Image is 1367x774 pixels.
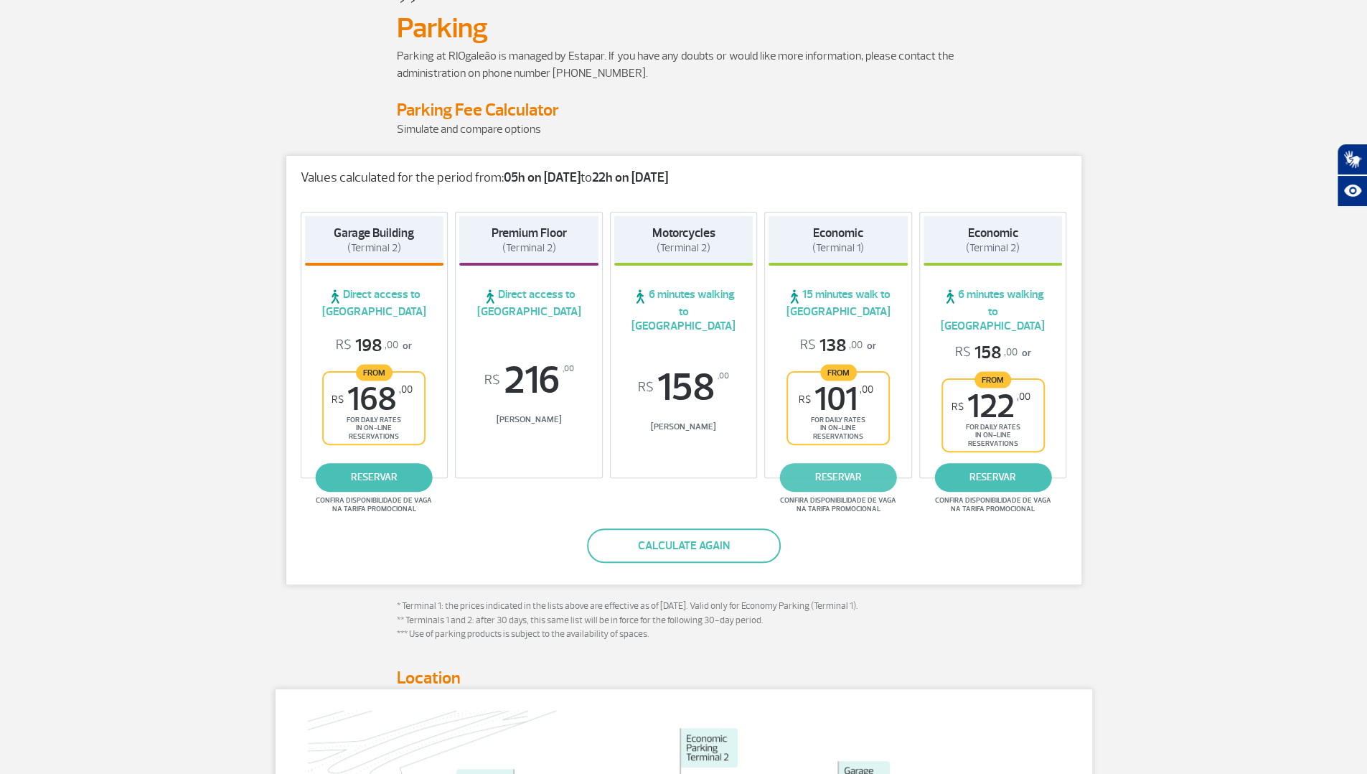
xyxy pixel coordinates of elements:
sup: R$ [484,373,499,388]
span: From [356,364,393,381]
sup: ,00 [860,383,873,396]
p: Simulate and compare options [397,121,971,138]
span: 122 [952,391,1030,423]
span: (Terminal 2) [347,241,401,255]
span: Direct access to [GEOGRAPHIC_DATA] [459,287,598,319]
span: 138 [800,335,863,357]
h4: Location [397,667,971,689]
span: From [974,371,1011,388]
sup: R$ [799,393,811,406]
span: (Terminal 2) [657,241,710,255]
sup: ,00 [1017,391,1030,403]
sup: R$ [952,401,964,413]
p: Parking at RIOgaleão is managed by Estapar. If you have any doubts or would like more information... [397,47,971,82]
span: [PERSON_NAME] [614,421,753,432]
strong: Economic [813,225,863,241]
button: Abrir tradutor de língua de sinais. [1337,144,1367,175]
span: for daily rates in on-line reservations [327,416,421,440]
a: reservar [934,463,1051,492]
span: 6 minutes walking to [GEOGRAPHIC_DATA] [614,287,753,333]
span: for daily rates in on-line reservations [791,416,885,440]
a: reservar [316,463,433,492]
span: From [820,364,857,381]
span: Confira disponibilidade de vaga na tarifa promocional [778,496,898,513]
p: or [336,335,412,357]
strong: Garage Building [334,225,414,241]
p: or [955,342,1031,364]
span: [PERSON_NAME] [459,414,598,425]
strong: Premium Floor [491,225,566,241]
strong: Economic [968,225,1018,241]
a: reservar [780,463,897,492]
strong: Motorcycles [652,225,715,241]
button: Calculate again [587,528,781,563]
p: * Terminal 1: the prices indicated in the lists above are effective as of [DATE]. Valid only for ... [397,600,971,656]
span: Direct access to [GEOGRAPHIC_DATA] [305,287,444,319]
span: 6 minutes walking to [GEOGRAPHIC_DATA] [924,287,1063,333]
button: Abrir recursos assistivos. [1337,175,1367,207]
span: 158 [614,368,753,407]
p: Values calculated for the period from: to [301,170,1067,186]
p: or [800,335,876,357]
span: 101 [799,383,873,416]
span: Confira disponibilidade de vaga na tarifa promocional [933,496,1053,513]
span: 158 [955,342,1018,364]
sup: R$ [638,380,654,396]
strong: 05h on [DATE] [504,169,581,186]
div: Plugin de acessibilidade da Hand Talk. [1337,144,1367,207]
span: (Terminal 1) [812,241,864,255]
strong: 22h on [DATE] [592,169,668,186]
h1: Parking [397,16,971,40]
span: 198 [336,335,398,357]
span: 168 [332,383,413,416]
sup: ,00 [562,361,573,377]
sup: ,00 [718,368,729,384]
span: (Terminal 2) [502,241,555,255]
span: (Terminal 2) [966,241,1020,255]
sup: R$ [332,393,344,406]
span: 216 [459,361,598,400]
span: 15 minutes walk to [GEOGRAPHIC_DATA] [769,287,908,319]
span: Confira disponibilidade de vaga na tarifa promocional [314,496,434,513]
h4: Parking Fee Calculator [397,99,971,121]
sup: ,00 [399,383,413,396]
span: for daily rates in on-line reservations [946,423,1040,447]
